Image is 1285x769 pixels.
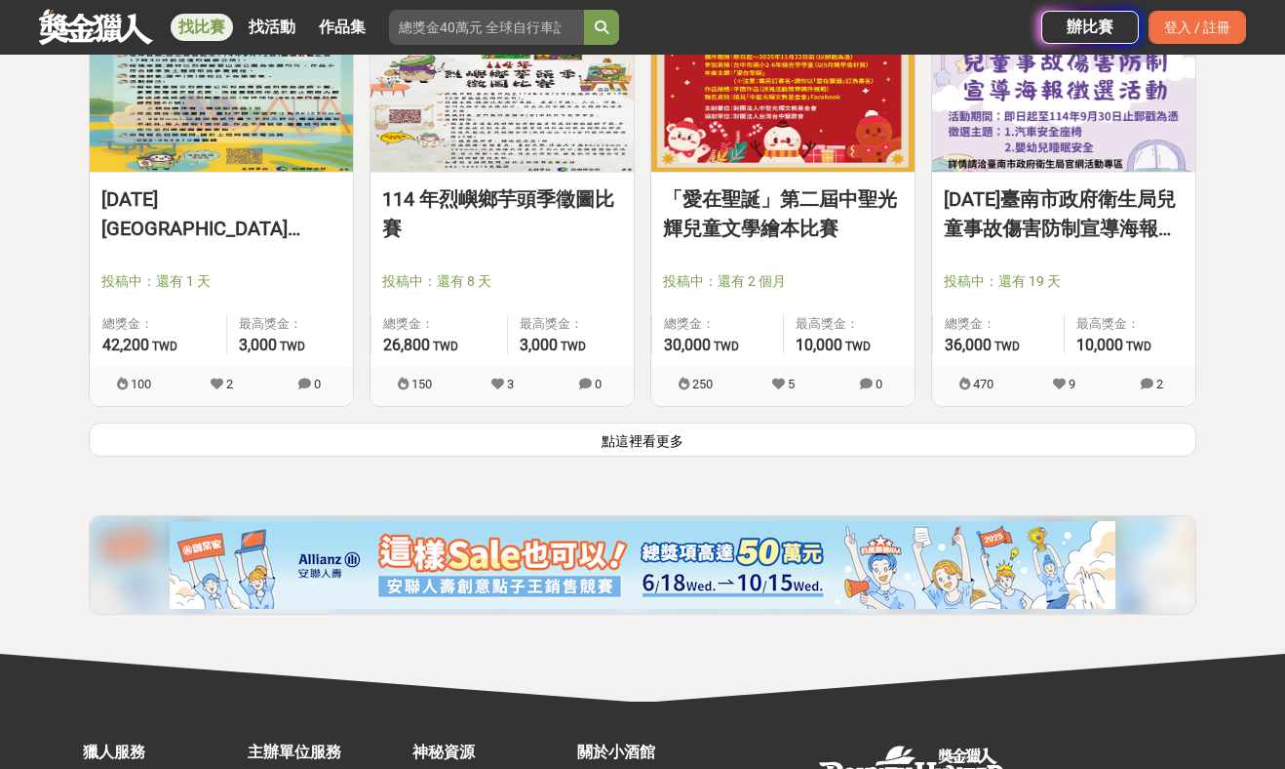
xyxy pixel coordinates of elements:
span: 投稿中：還有 1 天 [101,271,341,292]
a: 找比賽 [171,14,233,41]
a: [DATE]臺南市政府衛生局兒童事故傷害防制宣導海報甄選活動 [944,184,1184,243]
span: 總獎金： [383,314,495,334]
a: Cover Image [932,10,1195,174]
span: 投稿中：還有 8 天 [382,271,622,292]
span: TWD [280,340,305,353]
img: Cover Image [651,10,915,173]
span: 2 [226,377,233,391]
span: 470 [973,377,993,391]
a: Cover Image [90,10,353,174]
span: 0 [595,377,602,391]
span: 5 [788,377,795,391]
span: 42,200 [102,336,149,354]
span: 投稿中：還有 19 天 [944,271,1184,292]
span: 總獎金： [664,314,771,334]
a: [DATE][GEOGRAPHIC_DATA][GEOGRAPHIC_DATA]公園徵圖比賽 [101,184,341,243]
span: 26,800 [383,336,430,354]
a: Cover Image [370,10,634,174]
div: 獵人服務 [83,741,238,764]
span: TWD [1126,340,1151,353]
img: cf4fb443-4ad2-4338-9fa3-b46b0bf5d316.png [170,521,1115,609]
span: 2 [1156,377,1163,391]
img: Cover Image [370,10,634,173]
span: TWD [845,340,871,353]
div: 神秘資源 [412,741,567,764]
span: 最高獎金： [1076,314,1184,334]
span: TWD [152,340,177,353]
span: TWD [433,340,458,353]
a: 「愛在聖誕」第二屆中聖光輝兒童文學繪本比賽 [663,184,903,243]
a: 辦比賽 [1041,11,1139,44]
span: 0 [314,377,321,391]
span: 250 [692,377,713,391]
img: Cover Image [932,10,1195,173]
span: 30,000 [664,336,711,354]
span: 最高獎金： [520,314,623,334]
a: 114 年烈嶼鄉芋頭季徵圖比賽 [382,184,622,243]
span: 10,000 [796,336,842,354]
span: 100 [131,377,151,391]
div: 登入 / 註冊 [1149,11,1246,44]
span: 總獎金： [945,314,1052,334]
span: 36,000 [945,336,992,354]
input: 總獎金40萬元 全球自行車設計比賽 [389,10,584,45]
span: TWD [714,340,739,353]
span: 0 [876,377,882,391]
div: 關於小酒館 [577,741,732,764]
span: 10,000 [1076,336,1123,354]
span: 3 [507,377,514,391]
button: 點這裡看更多 [89,423,1196,457]
span: 最高獎金： [239,314,342,334]
span: TWD [994,340,1020,353]
span: TWD [561,340,586,353]
a: 作品集 [311,14,373,41]
span: 9 [1069,377,1075,391]
span: 150 [411,377,432,391]
div: 主辦單位服務 [248,741,403,764]
span: 3,000 [520,336,558,354]
a: Cover Image [651,10,915,174]
a: 找活動 [241,14,303,41]
span: 投稿中：還有 2 個月 [663,271,903,292]
span: 3,000 [239,336,277,354]
img: Cover Image [90,10,353,173]
span: 總獎金： [102,314,214,334]
span: 最高獎金： [796,314,903,334]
